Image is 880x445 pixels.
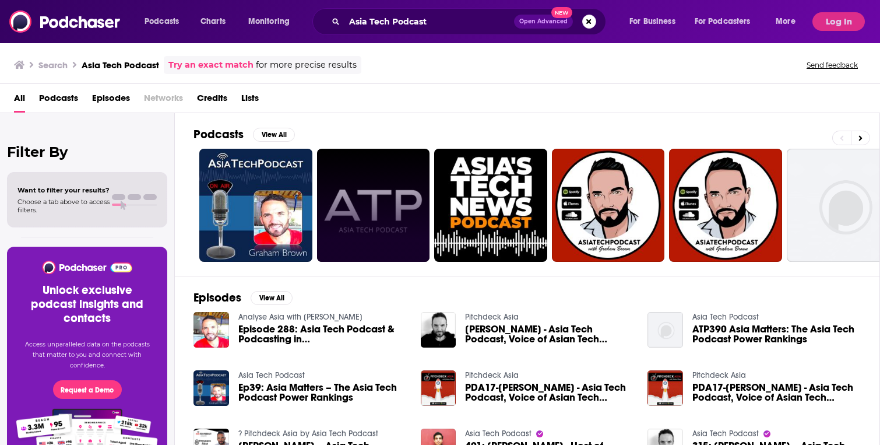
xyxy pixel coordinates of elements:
a: Episodes [92,89,130,113]
span: For Podcasters [695,13,751,30]
button: open menu [240,12,305,31]
h3: Unlock exclusive podcast insights and contacts [21,283,153,325]
img: PDA17-Graham Brown - Asia Tech Podcast, Voice of Asian Tech Ecosystem [647,370,683,406]
span: for more precise results [256,58,357,72]
a: All [14,89,25,113]
span: Want to filter your results? [17,186,110,194]
a: ATP390 Asia Matters: The Asia Tech Podcast Power Rankings [692,324,861,344]
button: Request a Demo [53,380,122,399]
span: Open Advanced [519,19,568,24]
a: Asia Tech Podcast [692,312,759,322]
a: Lists [241,89,259,113]
img: Ep39: Asia Matters – The Asia Tech Podcast Power Rankings [193,370,229,406]
a: Pitchdeck Asia [465,370,519,380]
button: Log In [812,12,865,31]
a: EpisodesView All [193,290,293,305]
span: For Business [629,13,675,30]
a: ? Pitchdeck Asia by Asia Tech Podcast [238,429,378,439]
h2: Podcasts [193,127,244,142]
h2: Filter By [7,143,167,160]
img: Podchaser - Follow, Share and Rate Podcasts [9,10,121,33]
span: Episode 288: Asia Tech Podcast & Podcasting in [GEOGRAPHIC_DATA] with [PERSON_NAME] [238,324,407,344]
a: PDA17-Graham Brown - Asia Tech Podcast, Voice of Asian Tech Ecosystem [465,383,633,402]
span: PDA17-[PERSON_NAME] - Asia Tech Podcast, Voice of Asian Tech Ecosystem [692,383,861,402]
button: open menu [136,12,194,31]
a: Analyse Asia with Bernard Leong [238,312,362,322]
button: View All [253,128,295,142]
a: Asia Tech Podcast [465,429,531,439]
button: Send feedback [803,60,861,70]
a: Try an exact match [168,58,254,72]
a: Podcasts [39,89,78,113]
span: [PERSON_NAME] - Asia Tech Podcast, Voice of Asian Tech Ecosystem | Pitchdeck [GEOGRAPHIC_DATA] [465,324,633,344]
span: Networks [144,89,183,113]
span: Choose a tab above to access filters. [17,198,110,214]
span: Podcasts [145,13,179,30]
span: Charts [200,13,226,30]
a: Ep39: Asia Matters – The Asia Tech Podcast Power Rankings [238,383,407,402]
img: ATP390 Asia Matters: The Asia Tech Podcast Power Rankings [647,312,683,348]
button: open menu [687,12,768,31]
a: Pitchdeck Asia [692,370,746,380]
a: Asia Tech Podcast [238,370,305,380]
button: open menu [768,12,810,31]
span: More [776,13,795,30]
input: Search podcasts, credits, & more... [344,12,514,31]
span: Monitoring [248,13,290,30]
div: Search podcasts, credits, & more... [323,8,617,35]
span: PDA17-[PERSON_NAME] - Asia Tech Podcast, Voice of Asian Tech Ecosystem [465,383,633,402]
button: open menu [621,12,690,31]
p: Access unparalleled data on the podcasts that matter to you and connect with confidence. [21,339,153,371]
a: Pitchdeck Asia [465,312,519,322]
h3: Search [38,59,68,71]
button: View All [251,291,293,305]
h3: Asia Tech Podcast [82,59,159,71]
a: Credits [197,89,227,113]
button: Open AdvancedNew [514,15,573,29]
a: Episode 288: Asia Tech Podcast & Podcasting in Asia Pacific with Graham Brown [238,324,407,344]
img: PDA17-Graham Brown - Asia Tech Podcast, Voice of Asian Tech Ecosystem [421,370,456,406]
a: Graham Brown - Asia Tech Podcast, Voice of Asian Tech Ecosystem | Pitchdeck Asia [465,324,633,344]
a: PDA17-Graham Brown - Asia Tech Podcast, Voice of Asian Tech Ecosystem [692,383,861,402]
a: PodcastsView All [193,127,295,142]
img: Episode 288: Asia Tech Podcast & Podcasting in Asia Pacific with Graham Brown [193,312,229,348]
a: Charts [193,12,233,31]
span: New [551,7,572,18]
img: Graham Brown - Asia Tech Podcast, Voice of Asian Tech Ecosystem | Pitchdeck Asia [421,312,456,348]
a: Asia Tech Podcast [692,429,759,439]
img: Podchaser - Follow, Share and Rate Podcasts [41,261,133,274]
h2: Episodes [193,290,241,305]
